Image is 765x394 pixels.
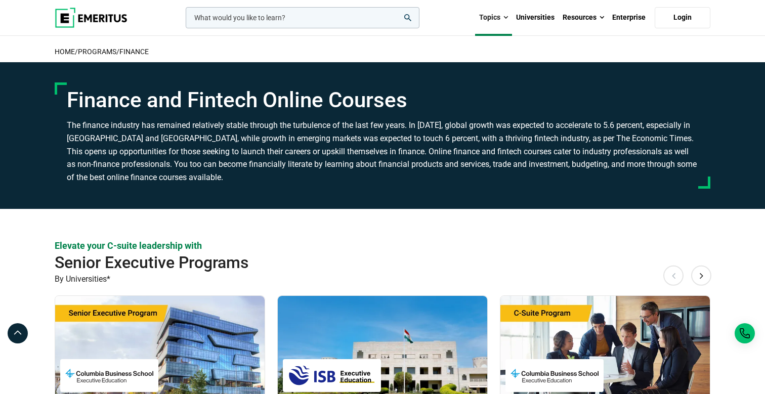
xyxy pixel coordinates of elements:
img: Columbia Business School Executive Education [65,364,153,387]
p: By Universities* [55,273,710,286]
button: Previous [663,266,684,286]
a: Login [655,7,710,28]
h2: / / [55,41,710,62]
a: home [55,48,75,56]
a: Finance [119,48,149,56]
button: Next [691,266,711,286]
a: Programs [78,48,116,56]
img: ISB Executive Education [288,364,376,387]
img: Columbia Business School Executive Education [511,364,599,387]
h1: Finance and Fintech Online Courses [67,87,698,113]
h2: Senior Executive Programs [55,252,645,273]
input: woocommerce-product-search-field-0 [186,7,419,28]
p: Elevate your C-suite leadership with [55,239,710,252]
h3: The finance industry has remained relatively stable through the turbulence of the last few years.... [67,119,698,184]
